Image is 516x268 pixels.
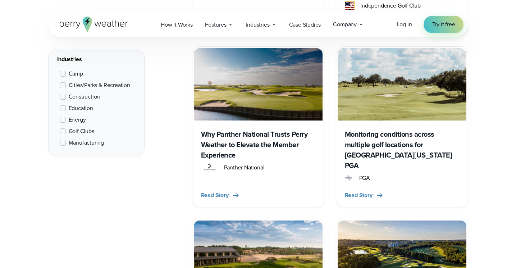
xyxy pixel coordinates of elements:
[283,17,327,32] a: Case Studies
[338,48,466,121] img: Northern Texas PGA
[69,127,94,136] span: Golf Clubs
[205,21,227,29] span: Features
[432,20,455,29] span: Try it free
[201,191,240,200] button: Read Story
[345,174,353,182] img: North Texas PGA
[246,21,269,29] span: Industries
[336,46,468,207] a: Northern Texas PGA Monitoring conditions across multiple golf locations for [GEOGRAPHIC_DATA][US_...
[69,115,86,124] span: Energy
[69,69,83,78] span: Camp
[201,163,218,172] img: Panther-National.svg
[345,129,459,171] h3: Monitoring conditions across multiple golf locations for [GEOGRAPHIC_DATA][US_STATE] PGA
[360,1,421,10] span: Independence Golf Club
[333,20,357,29] span: Company
[155,17,199,32] a: How it Works
[201,191,229,200] span: Read Story
[397,20,412,29] a: Log in
[69,92,100,101] span: Construction
[224,163,265,172] span: Panther National
[424,16,464,33] a: Try it free
[192,46,324,207] a: Why Panther National Trusts Perry Weather to Elevate the Member Experience Panther National Read ...
[161,21,193,29] span: How it Works
[69,104,93,113] span: Education
[201,129,315,160] h3: Why Panther National Trusts Perry Weather to Elevate the Member Experience
[345,191,384,200] button: Read Story
[57,55,136,64] div: Industries
[289,21,321,29] span: Case Studies
[397,20,412,28] span: Log in
[69,138,104,147] span: Manufacturing
[69,81,130,90] span: Cities/Parks & Recreation
[345,191,373,200] span: Read Story
[359,174,370,182] span: PGA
